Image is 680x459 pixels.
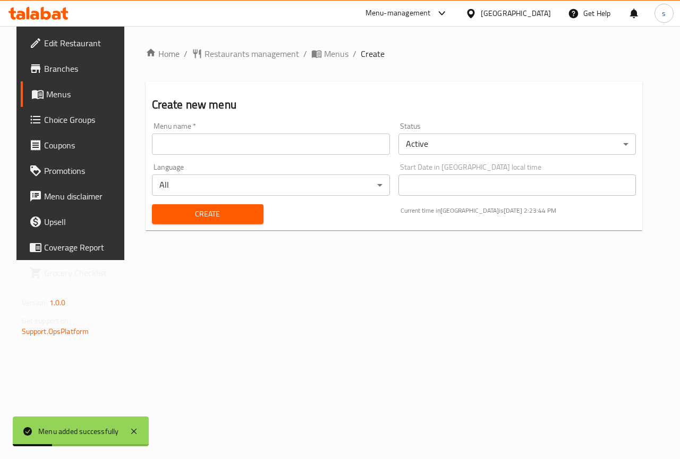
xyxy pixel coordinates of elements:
span: Menu disclaimer [44,190,122,203]
div: Active [398,133,636,155]
a: Coupons [21,132,130,158]
li: / [303,47,307,60]
input: Please enter Menu name [152,133,390,155]
a: Coverage Report [21,235,130,260]
span: Menus [46,88,122,101]
span: Menus [324,47,348,60]
span: Create [361,47,385,60]
li: / [184,47,188,60]
a: Branches [21,56,130,81]
span: Upsell [44,215,122,228]
button: Create [152,204,263,224]
span: Get support on: [22,314,71,328]
span: Branches [44,62,122,75]
a: Menu disclaimer [21,183,130,209]
span: Promotions [44,164,122,177]
div: Menu added successfully [38,425,119,437]
a: Edit Restaurant [21,30,130,56]
a: Home [146,47,180,60]
h2: Create new menu [152,97,636,113]
span: 1.0.0 [49,296,66,310]
a: Menus [21,81,130,107]
span: Restaurants management [205,47,299,60]
a: Choice Groups [21,107,130,132]
a: Upsell [21,209,130,235]
a: Grocery Checklist [21,260,130,286]
a: Support.OpsPlatform [22,324,89,338]
nav: breadcrumb [146,47,643,60]
div: [GEOGRAPHIC_DATA] [481,7,551,19]
span: Edit Restaurant [44,37,122,49]
span: s [662,7,666,19]
li: / [353,47,356,60]
a: Menus [311,47,348,60]
span: Grocery Checklist [44,266,122,279]
p: Current time in [GEOGRAPHIC_DATA] is [DATE] 2:23:44 PM [401,206,636,215]
div: Menu-management [365,7,431,20]
span: Coverage Report [44,241,122,254]
div: All [152,174,390,196]
span: Choice Groups [44,113,122,126]
a: Promotions [21,158,130,183]
span: Create [160,207,255,221]
span: Version: [22,296,48,310]
a: Restaurants management [192,47,299,60]
span: Coupons [44,139,122,152]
